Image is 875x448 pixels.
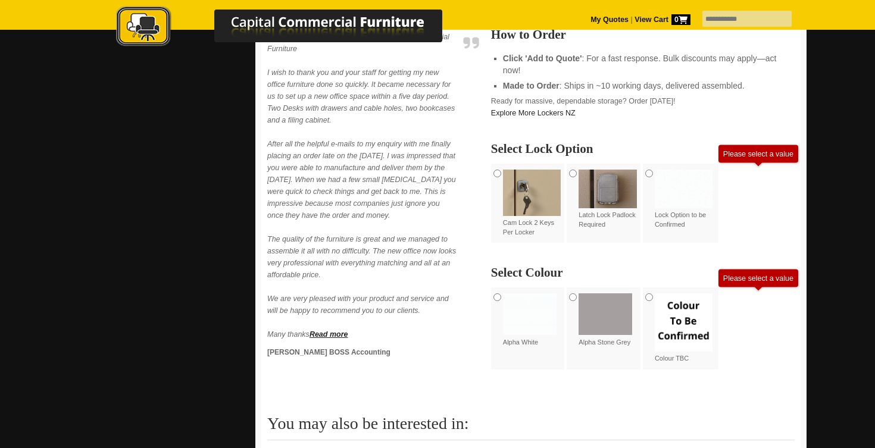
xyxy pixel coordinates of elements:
[503,170,561,237] label: Cam Lock 2 Keys Per Locker
[310,330,348,339] a: Read more
[579,170,637,208] img: Latch Lock Padlock Required
[655,170,713,208] img: Lock Option to be Confirmed
[635,15,690,24] strong: View Cart
[83,6,500,49] img: Capital Commercial Furniture Logo
[503,170,561,216] img: Cam Lock 2 Keys Per Locker
[579,293,637,347] label: Alpha Stone Grey
[503,293,561,347] label: Alpha White
[723,279,793,287] div: Please select a value
[491,267,795,278] h2: Select Colour
[503,293,557,335] img: Alpha White
[503,54,582,63] strong: Click 'Add to Quote'
[633,15,690,24] a: View Cart0
[267,415,795,440] h2: You may also be interested in:
[491,95,795,119] p: Ready for massive, dependable storage? Order [DATE]!
[491,29,795,40] h2: How to Order
[579,293,632,335] img: Alpha Stone Grey
[491,109,576,117] a: Explore More Lockers NZ
[267,31,458,340] p: To [PERSON_NAME] & the staff at Capital Commercial Furniture I wish to thank you and your staff f...
[491,143,795,155] h2: Select Lock Option
[590,15,629,24] a: My Quotes
[655,293,713,363] label: Colour TBC
[503,80,783,92] li: : Ships in ~10 working days, delivered assembled.
[723,155,793,163] div: Please select a value
[267,346,458,358] p: [PERSON_NAME] BOSS Accounting
[503,52,783,76] li: : For a fast response. Bulk discounts may apply—act now!
[83,6,500,53] a: Capital Commercial Furniture Logo
[503,81,560,90] strong: Made to Order
[655,170,713,229] label: Lock Option to be Confirmed
[655,293,713,352] img: Colour TBC
[671,14,690,25] span: 0
[579,170,637,229] label: Latch Lock Padlock Required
